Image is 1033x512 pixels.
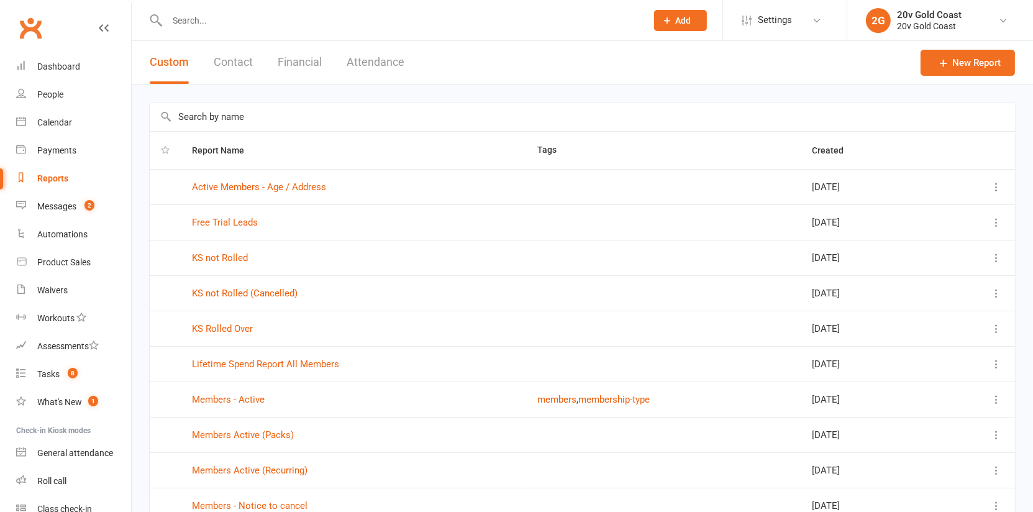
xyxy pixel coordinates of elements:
[866,8,891,33] div: 2G
[192,394,265,405] a: Members - Active
[897,21,962,32] div: 20v Gold Coast
[921,50,1015,76] a: New Report
[37,285,68,295] div: Waivers
[526,132,801,169] th: Tags
[68,368,78,378] span: 8
[801,240,939,275] td: [DATE]
[163,12,638,29] input: Search...
[16,304,131,332] a: Workouts
[16,277,131,304] a: Waivers
[37,201,76,211] div: Messages
[192,429,294,441] a: Members Active (Packs)
[150,103,1015,131] input: Search by name
[16,221,131,249] a: Automations
[16,249,131,277] a: Product Sales
[801,204,939,240] td: [DATE]
[37,62,80,71] div: Dashboard
[192,465,307,476] a: Members Active (Recurring)
[801,275,939,311] td: [DATE]
[576,394,578,405] span: ,
[537,392,576,407] button: members
[84,200,94,211] span: 2
[192,145,258,155] span: Report Name
[801,452,939,488] td: [DATE]
[192,323,253,334] a: KS Rolled Over
[192,500,307,511] a: Members - Notice to cancel
[347,41,404,84] button: Attendance
[15,12,46,43] a: Clubworx
[16,81,131,109] a: People
[16,360,131,388] a: Tasks 8
[812,145,858,155] span: Created
[16,193,131,221] a: Messages 2
[812,143,858,158] button: Created
[37,369,60,379] div: Tasks
[192,252,248,263] a: KS not Rolled
[676,16,691,25] span: Add
[16,109,131,137] a: Calendar
[37,89,63,99] div: People
[16,388,131,416] a: What's New1
[37,145,76,155] div: Payments
[37,257,91,267] div: Product Sales
[88,396,98,406] span: 1
[654,10,707,31] button: Add
[578,392,650,407] button: membership-type
[758,6,792,34] span: Settings
[37,173,68,183] div: Reports
[37,229,88,239] div: Automations
[16,439,131,467] a: General attendance kiosk mode
[16,332,131,360] a: Assessments
[16,467,131,495] a: Roll call
[192,143,258,158] button: Report Name
[801,417,939,452] td: [DATE]
[192,288,298,299] a: KS not Rolled (Cancelled)
[192,181,326,193] a: Active Members - Age / Address
[37,448,113,458] div: General attendance
[278,41,322,84] button: Financial
[801,311,939,346] td: [DATE]
[150,41,189,84] button: Custom
[37,397,82,407] div: What's New
[16,165,131,193] a: Reports
[801,169,939,204] td: [DATE]
[37,117,72,127] div: Calendar
[192,359,339,370] a: Lifetime Spend Report All Members
[192,217,258,228] a: Free Trial Leads
[16,53,131,81] a: Dashboard
[37,476,66,486] div: Roll call
[16,137,131,165] a: Payments
[801,346,939,382] td: [DATE]
[801,382,939,417] td: [DATE]
[37,313,75,323] div: Workouts
[897,9,962,21] div: 20v Gold Coast
[37,341,99,351] div: Assessments
[214,41,253,84] button: Contact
